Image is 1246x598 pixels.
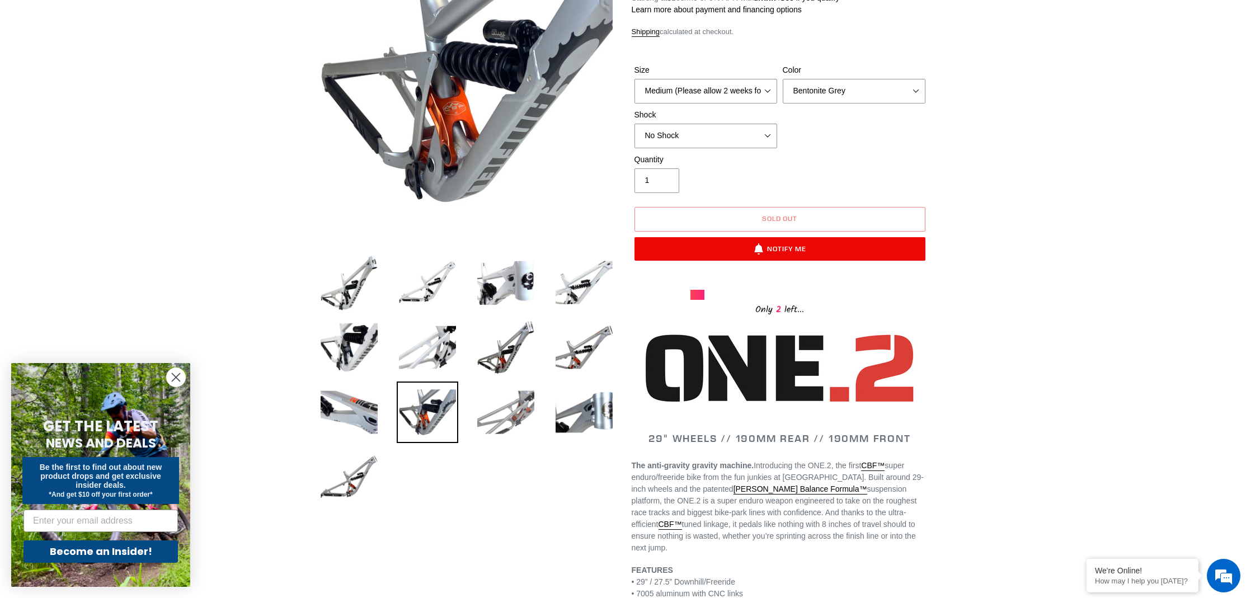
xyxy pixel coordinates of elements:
img: Load image into Gallery viewer, ONE.2 Super Enduro - Frameset [397,252,458,313]
span: *And get $10 off your first order* [49,491,152,498]
div: Chat with us now [75,63,205,77]
div: We're Online! [1095,566,1190,575]
img: Load image into Gallery viewer, ONE.2 Super Enduro - Frameset [475,252,537,313]
img: Load image into Gallery viewer, ONE.2 Super Enduro - Frameset [318,317,380,378]
strong: FEATURES [632,566,673,575]
span: 2 [773,303,784,317]
button: Become an Insider! [23,540,178,563]
span: 29" WHEELS // 190MM REAR // 190MM FRONT [648,432,910,445]
span: Introducing the ONE.2, the first [754,461,861,470]
label: Shock [634,109,777,121]
span: NEWS AND DEALS [46,434,156,452]
img: Load image into Gallery viewer, ONE.2 Super Enduro - Frameset [318,446,380,508]
p: How may I help you today? [1095,577,1190,585]
img: Load image into Gallery viewer, ONE.2 Super Enduro - Frameset [318,252,380,313]
label: Color [783,64,925,76]
img: Load image into Gallery viewer, ONE.2 Super Enduro - Frameset [553,317,615,378]
img: Load image into Gallery viewer, ONE.2 Super Enduro - Frameset [397,317,458,378]
strong: The anti-gravity gravity machine. [632,461,754,470]
button: Notify Me [634,237,925,261]
span: Sold out [762,214,798,223]
input: Enter your email address [23,510,178,532]
textarea: Type your message and hit 'Enter' [6,305,213,345]
label: Quantity [634,154,777,166]
span: tuned linkage, it pedals like nothing with 8 inches of travel should to ensure nothing is wasted,... [632,520,916,552]
img: Load image into Gallery viewer, ONE.2 Super Enduro - Frameset [397,382,458,443]
a: CBF™ [861,461,885,471]
span: GET THE LATEST [43,416,158,436]
div: Navigation go back [12,62,29,78]
div: Minimize live chat window [184,6,210,32]
div: Only left... [690,300,869,317]
img: Load image into Gallery viewer, ONE.2 Super Enduro - Frameset [553,382,615,443]
a: [PERSON_NAME] Balance Formula™ [734,484,867,495]
a: CBF™ [659,520,682,530]
span: Be the first to find out about new product drops and get exclusive insider deals. [40,463,162,489]
span: super enduro/freeride bike from the fun junkies at [GEOGRAPHIC_DATA]. Built around 29-inch wheels... [632,461,924,493]
label: Size [634,64,777,76]
img: Load image into Gallery viewer, ONE.2 Super Enduro - Frameset [318,382,380,443]
a: Learn more about payment and financing options [632,5,802,14]
img: Load image into Gallery viewer, ONE.2 Super Enduro - Frameset [553,252,615,313]
span: We're online! [65,141,154,254]
button: Sold out [634,207,925,232]
img: d_696896380_company_1647369064580_696896380 [36,56,64,84]
img: Load image into Gallery viewer, ONE.2 Super Enduro - Frameset [475,317,537,378]
a: Shipping [632,27,660,37]
button: Close dialog [166,368,186,387]
div: calculated at checkout. [632,26,928,37]
img: Load image into Gallery viewer, ONE.2 Super Enduro - Frameset [475,382,537,443]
